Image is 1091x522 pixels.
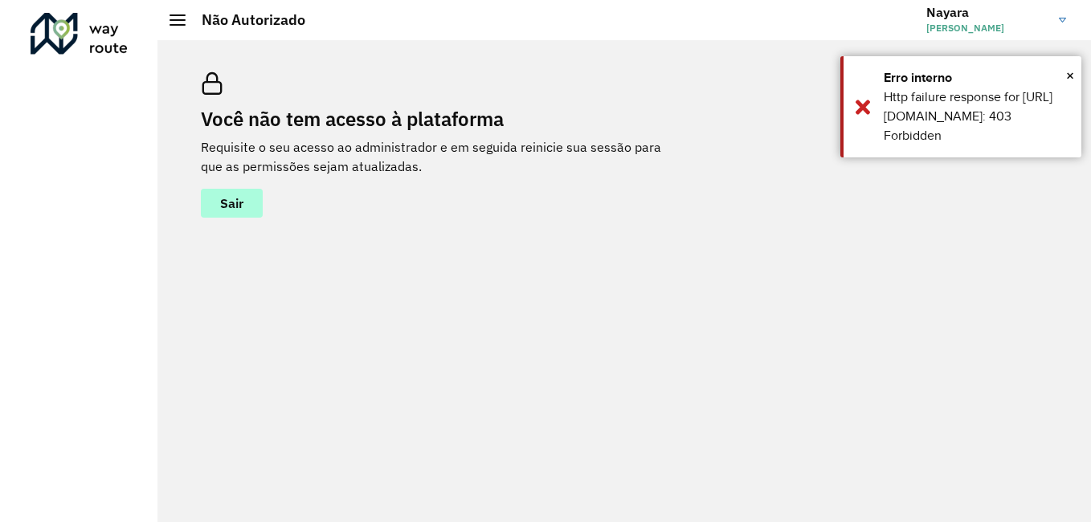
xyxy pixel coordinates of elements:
[884,88,1069,145] div: Http failure response for [URL][DOMAIN_NAME]: 403 Forbidden
[201,137,683,176] p: Requisite o seu acesso ao administrador e em seguida reinicie sua sessão para que as permissões s...
[201,189,263,218] button: button
[1066,63,1074,88] button: Close
[926,21,1047,35] span: [PERSON_NAME]
[186,11,305,29] h2: Não Autorizado
[201,108,683,131] h2: Você não tem acesso à plataforma
[884,68,1069,88] div: Erro interno
[220,197,243,210] span: Sair
[926,5,1047,20] h3: Nayara
[1066,63,1074,88] span: ×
